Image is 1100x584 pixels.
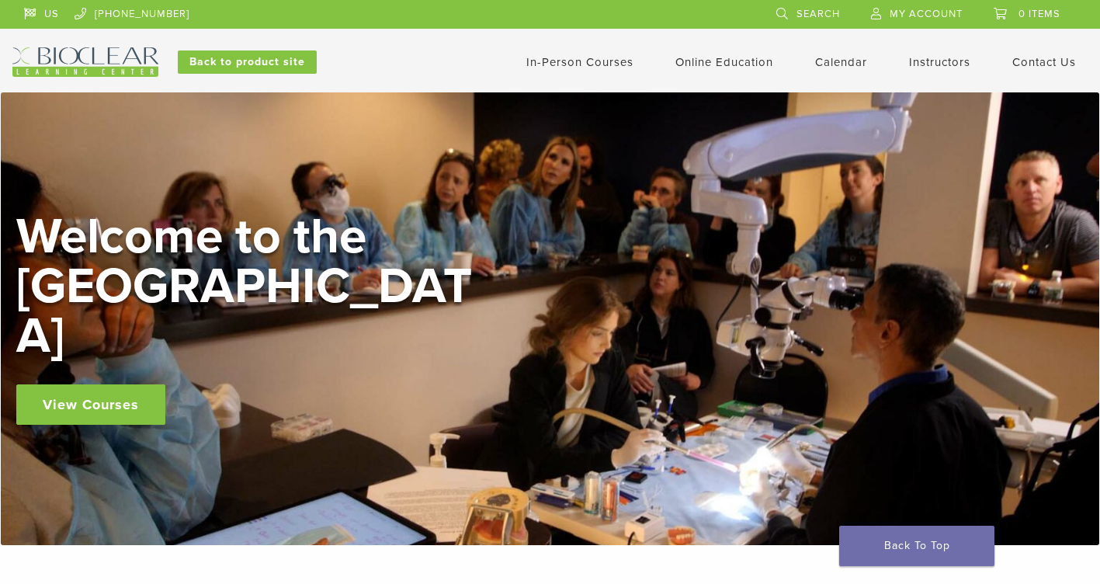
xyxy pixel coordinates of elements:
span: Search [796,8,840,20]
img: Bioclear [12,47,158,77]
a: Instructors [909,55,970,69]
a: Back To Top [839,526,994,566]
a: Contact Us [1012,55,1076,69]
a: Back to product site [178,50,317,74]
a: Online Education [675,55,773,69]
span: My Account [890,8,963,20]
h2: Welcome to the [GEOGRAPHIC_DATA] [16,212,482,361]
a: Calendar [815,55,867,69]
a: In-Person Courses [526,55,633,69]
a: View Courses [16,384,165,425]
span: 0 items [1018,8,1060,20]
